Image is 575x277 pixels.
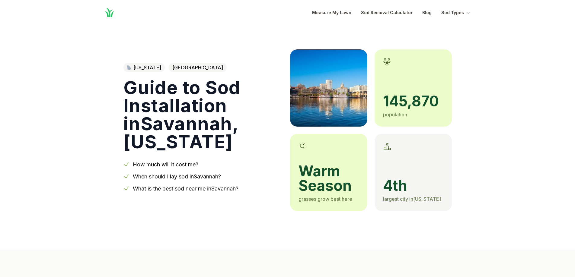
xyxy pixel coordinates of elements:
span: largest city in [US_STATE] [383,196,441,202]
span: 145,870 [383,94,443,109]
a: Blog [422,9,432,16]
span: population [383,112,407,118]
a: Measure My Lawn [312,9,351,16]
span: 4th [383,178,443,193]
a: Sod Removal Calculator [361,9,413,16]
a: What is the best sod near me inSavannah? [133,185,238,192]
a: How much will it cost me? [133,161,198,168]
h1: Guide to Sod Installation in Savannah , [US_STATE] [123,78,280,151]
a: When should I lay sod inSavannah? [133,173,221,180]
img: Georgia state outline [127,65,131,70]
span: warm season [299,164,359,193]
span: [GEOGRAPHIC_DATA] [169,63,227,72]
img: A picture of Savannah [290,49,367,127]
span: grasses grow best here [299,196,352,202]
a: [US_STATE] [123,63,165,72]
button: Sod Types [441,9,471,16]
